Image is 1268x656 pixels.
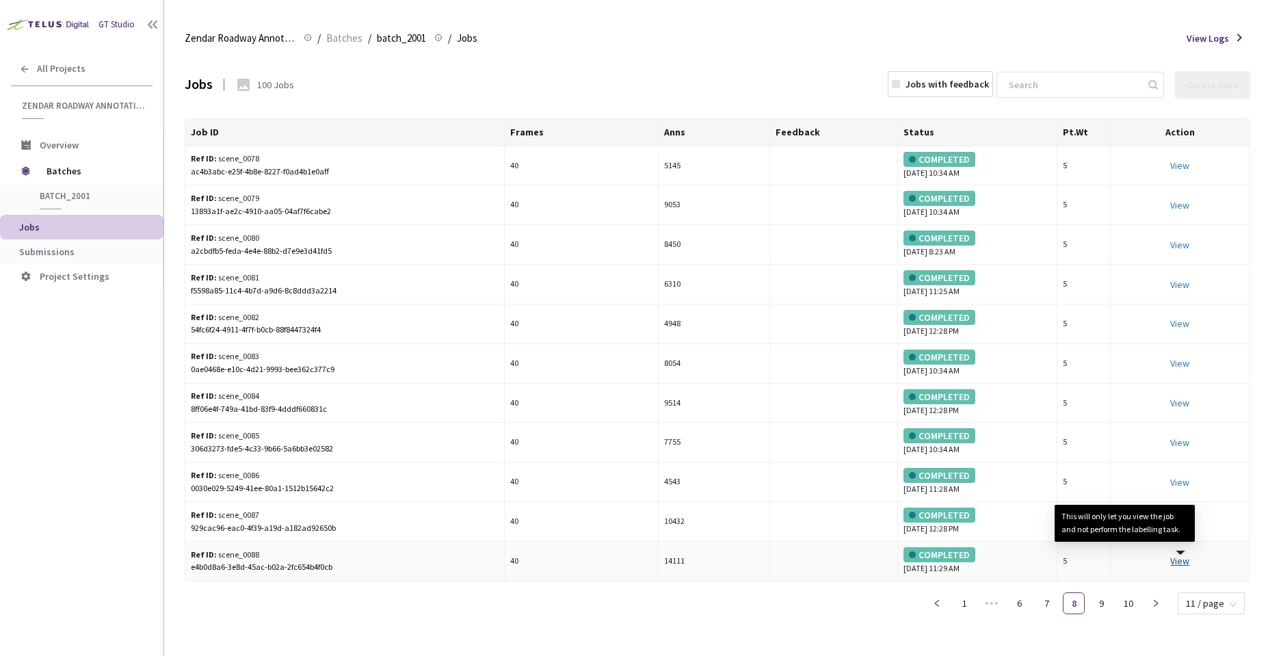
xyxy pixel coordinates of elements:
div: scene_0084 [191,390,366,403]
div: 306d3273-fde5-4c33-9b66-5a6bb3e02582 [191,443,499,456]
td: 8450 [659,225,770,265]
div: [DATE] 10:34 AM [903,428,1052,456]
div: COMPLETED [903,468,975,483]
li: 8 [1063,592,1085,614]
div: Create Jobs [1187,79,1238,90]
a: 6 [1009,593,1029,614]
div: COMPLETED [903,389,975,404]
td: 40 [505,423,658,462]
div: COMPLETED [903,270,975,285]
div: COMPLETED [903,152,975,167]
td: 14111 [659,542,770,581]
span: 11 / page [1186,593,1237,614]
a: View [1170,357,1189,369]
td: 5 [1057,384,1111,423]
td: 7755 [659,423,770,462]
div: e4b0d8a6-3e8d-45ac-b02a-2fc654b4f0cb [191,561,499,574]
span: Zendar Roadway Annotations | Cuboid Labels [22,100,144,111]
b: Ref ID: [191,153,217,163]
b: Ref ID: [191,510,217,520]
td: 40 [505,462,658,502]
div: [DATE] 12:28 PM [903,389,1052,417]
td: 8054 [659,344,770,384]
li: 1 [953,592,975,614]
td: 9053 [659,185,770,225]
div: [DATE] 10:34 AM [903,191,1052,219]
div: 13893a1f-ae2c-4910-aa05-04af7f6cabe2 [191,205,499,218]
b: Ref ID: [191,470,217,480]
a: Batches [323,30,365,45]
b: Ref ID: [191,351,217,361]
td: 5 [1057,344,1111,384]
div: scene_0083 [191,350,366,363]
span: left [933,599,941,607]
a: 8 [1064,593,1084,614]
span: Zendar Roadway Annotations | Cuboid Labels [185,30,295,47]
a: View [1170,555,1189,567]
div: COMPLETED [903,508,975,523]
div: COMPLETED [903,310,975,325]
div: [DATE] 12:28 PM [903,310,1052,338]
td: 5 [1057,225,1111,265]
span: batch_2001 [377,30,426,47]
div: 0ae0468e-e10c-4d21-9993-bee362c377c9 [191,363,499,376]
div: scene_0079 [191,192,366,205]
div: ac4b3abc-e25f-4b8e-8227-f0ad4b1e0aff [191,166,499,179]
a: View [1170,436,1189,449]
a: View [1170,159,1189,172]
b: Ref ID: [191,312,217,322]
td: 5 [1057,265,1111,304]
div: scene_0080 [191,232,366,245]
li: 9 [1090,592,1112,614]
th: Frames [505,119,658,146]
span: Batches [47,157,140,185]
div: a2cbdfb5-feda-4e4e-88b2-d7e9e3d41fd5 [191,245,499,258]
span: Project Settings [40,270,109,283]
li: 6 [1008,592,1030,614]
td: 40 [505,542,658,581]
div: 929cac96-eac0-4f39-a19d-a182ad92650b [191,522,499,535]
li: / [448,30,451,47]
td: 40 [505,146,658,186]
b: Ref ID: [191,233,217,243]
div: scene_0088 [191,549,366,562]
button: left [926,592,948,614]
li: Next Page [1145,592,1167,614]
b: Ref ID: [191,549,217,560]
a: 10 [1118,593,1139,614]
div: [DATE] 11:28 AM [903,468,1052,496]
b: Ref ID: [191,391,217,401]
div: Jobs with feedback [906,77,989,91]
div: [DATE] 10:34 AM [903,152,1052,180]
span: ••• [981,592,1003,614]
div: 100 Jobs [257,78,294,92]
td: 5 [1057,423,1111,462]
div: COMPLETED [903,231,975,246]
div: 0030e029-5249-41ee-80a1-1512b15642c2 [191,482,499,495]
div: [DATE] 10:34 AM [903,350,1052,378]
a: View [1170,199,1189,211]
span: All Projects [37,63,85,75]
div: 54fc6f24-4911-4f7f-b0cb-88f8447324f4 [191,324,499,337]
a: View [1170,239,1189,251]
div: COMPLETED [903,191,975,206]
td: 40 [505,384,658,423]
td: 5 [1057,502,1111,542]
td: 40 [505,502,658,542]
div: Page Size [1178,592,1245,609]
th: Pt.Wt [1057,119,1111,146]
th: Job ID [185,119,505,146]
div: This will only let you view the job and not perform the labelling task. [1061,510,1188,536]
div: 8ff06e4f-749a-41bd-83f9-4dddf660831c [191,403,499,416]
th: Anns [659,119,770,146]
td: 10432 [659,502,770,542]
td: 4543 [659,462,770,502]
span: Batches [326,30,362,47]
div: COMPLETED [903,428,975,443]
td: 5145 [659,146,770,186]
th: Feedback [770,119,898,146]
a: 9 [1091,593,1111,614]
span: Submissions [19,246,75,258]
a: 1 [954,593,975,614]
td: 6310 [659,265,770,304]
